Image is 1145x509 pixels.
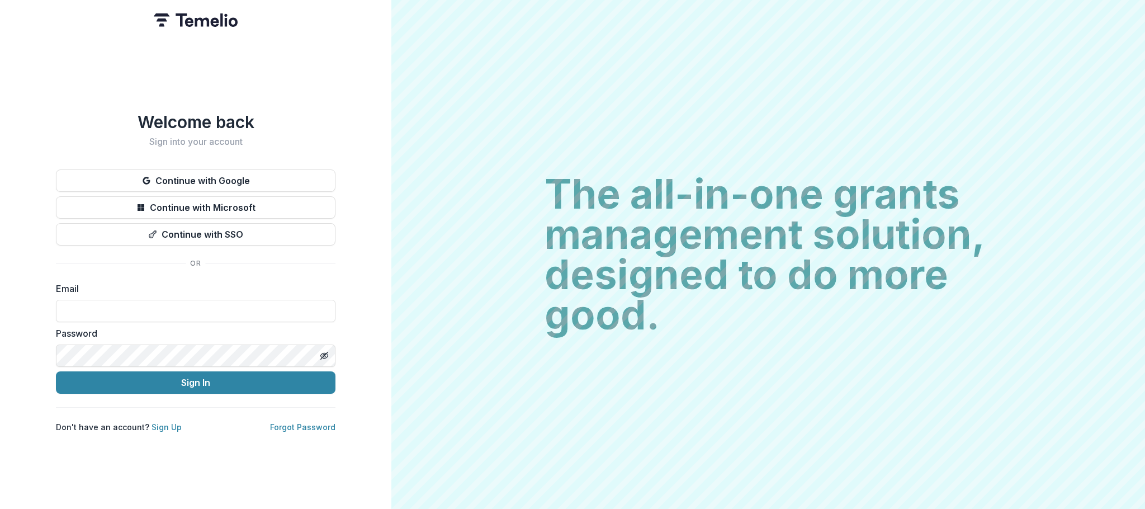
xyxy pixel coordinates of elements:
[152,422,182,432] a: Sign Up
[56,327,329,340] label: Password
[56,169,335,192] button: Continue with Google
[56,112,335,132] h1: Welcome back
[56,421,182,433] p: Don't have an account?
[56,223,335,246] button: Continue with SSO
[315,347,333,365] button: Toggle password visibility
[56,196,335,219] button: Continue with Microsoft
[56,136,335,147] h2: Sign into your account
[154,13,238,27] img: Temelio
[56,282,329,295] label: Email
[56,371,335,394] button: Sign In
[270,422,335,432] a: Forgot Password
